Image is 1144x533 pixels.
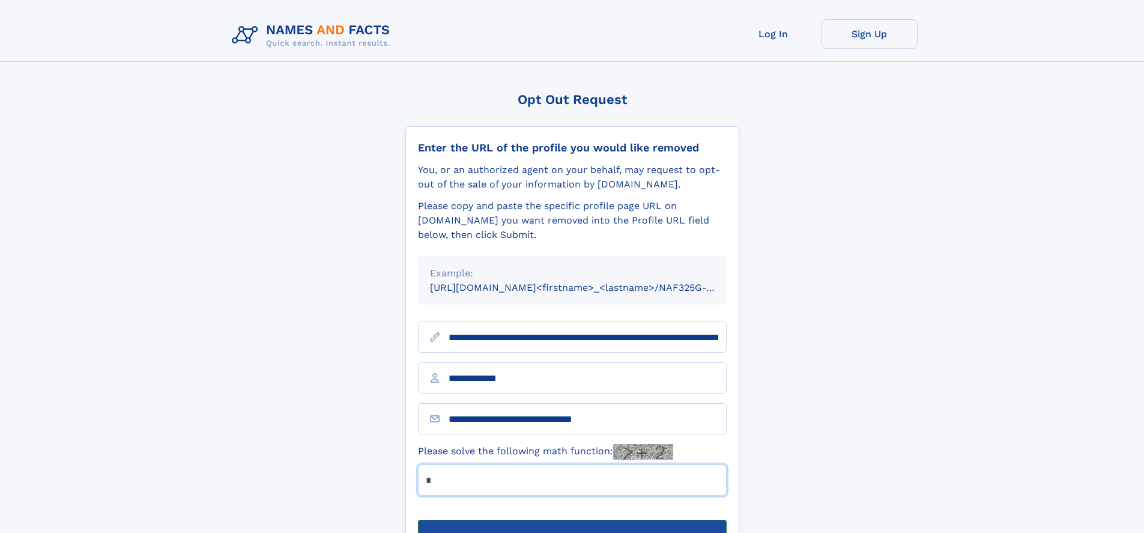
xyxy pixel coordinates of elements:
[418,444,673,460] label: Please solve the following math function:
[822,19,918,49] a: Sign Up
[430,266,715,281] div: Example:
[405,92,739,107] div: Opt Out Request
[418,141,727,154] div: Enter the URL of the profile you would like removed
[725,19,822,49] a: Log In
[418,163,727,192] div: You, or an authorized agent on your behalf, may request to opt-out of the sale of your informatio...
[227,19,400,52] img: Logo Names and Facts
[418,199,727,242] div: Please copy and paste the specific profile page URL on [DOMAIN_NAME] you want removed into the Pr...
[430,282,749,293] small: [URL][DOMAIN_NAME]<firstname>_<lastname>/NAF325G-xxxxxxxx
